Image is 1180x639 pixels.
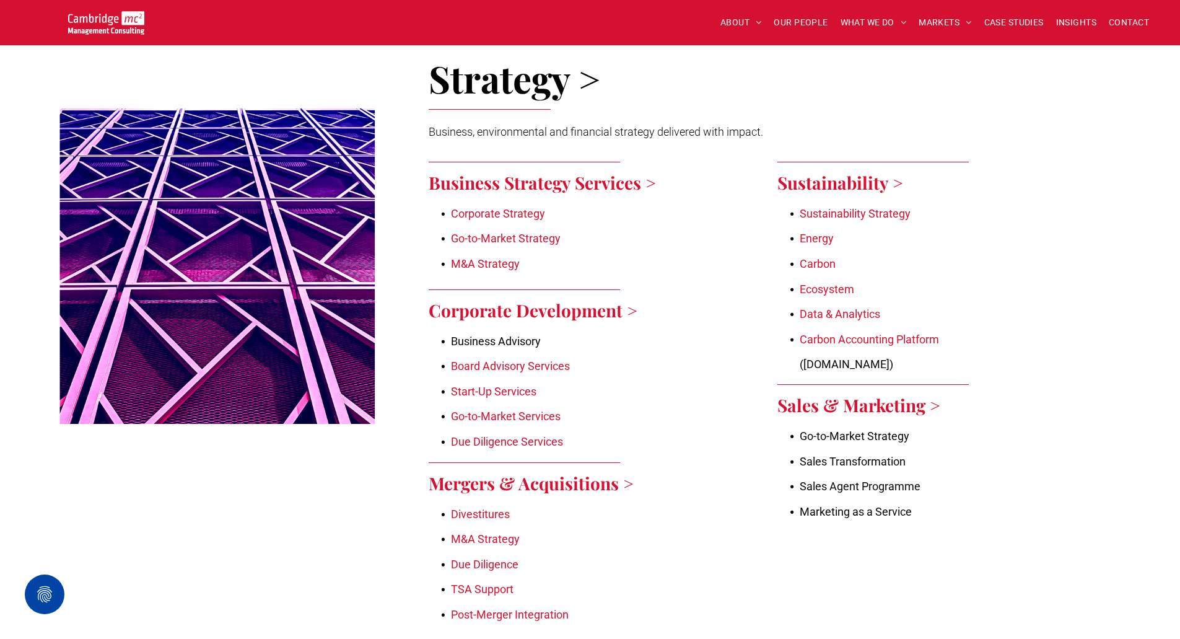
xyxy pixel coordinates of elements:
[777,394,940,416] a: Sales & Marketing >
[800,257,836,270] a: Carbon
[912,13,977,32] a: MARKETS
[800,207,911,220] a: Sustainability Strategy
[451,335,541,348] span: Business Advisory
[777,171,903,194] a: Sustainability >
[451,532,520,545] a: M&A Strategy
[429,125,763,138] span: Business, environmental and financial strategy delivered with impact.
[623,472,634,495] a: >
[451,359,570,372] a: Board Advisory Services
[834,13,913,32] a: WHAT WE DO
[451,257,520,270] a: M&A Strategy
[800,307,880,320] a: Data & Analytics
[800,505,912,518] span: Marketing as a Service
[68,11,144,35] img: Go to Homepage
[800,358,893,371] span: ([DOMAIN_NAME])
[1050,13,1103,32] a: INSIGHTS
[767,13,834,32] a: OUR PEOPLE
[451,207,545,220] a: Corporate Strategy
[714,13,768,32] a: ABOUT
[800,232,834,245] a: Energy
[1103,13,1155,32] a: CONTACT
[429,472,515,495] a: Mergers &
[429,53,600,103] span: Strategy >
[451,508,510,521] a: Divestitures
[518,472,619,495] a: Acquisitions
[451,385,536,398] a: Start-Up Services
[800,283,854,296] a: Ecosystem
[516,299,637,322] a: Development >
[451,608,569,621] a: Post-Merger Integration
[451,232,561,245] a: Go-to-Market Strategy
[429,299,512,322] a: Corporate
[978,13,1050,32] a: CASE STUDIES
[451,435,563,448] a: Due Diligence Services
[800,455,906,468] span: Sales Transformation
[451,558,518,571] a: Due Diligence
[800,430,909,443] span: Go-to-Market Strategy
[451,583,514,596] a: TSA Support
[800,480,920,493] span: Sales Agent Programme
[800,333,939,346] a: Carbon Accounting Platform
[429,171,656,194] a: Business Strategy Services >
[451,410,561,423] a: Go-to-Market Services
